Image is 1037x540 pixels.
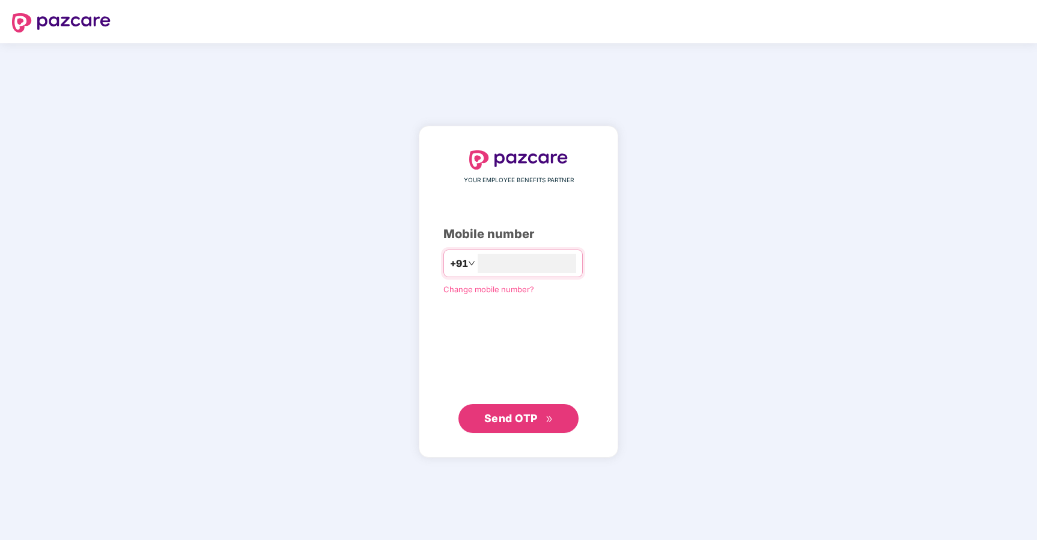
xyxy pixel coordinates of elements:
[12,13,111,32] img: logo
[458,404,579,433] button: Send OTPdouble-right
[484,412,538,425] span: Send OTP
[443,284,534,294] a: Change mobile number?
[443,225,594,244] div: Mobile number
[464,176,574,185] span: YOUR EMPLOYEE BENEFITS PARTNER
[468,260,475,267] span: down
[469,150,568,170] img: logo
[546,416,553,423] span: double-right
[450,256,468,271] span: +91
